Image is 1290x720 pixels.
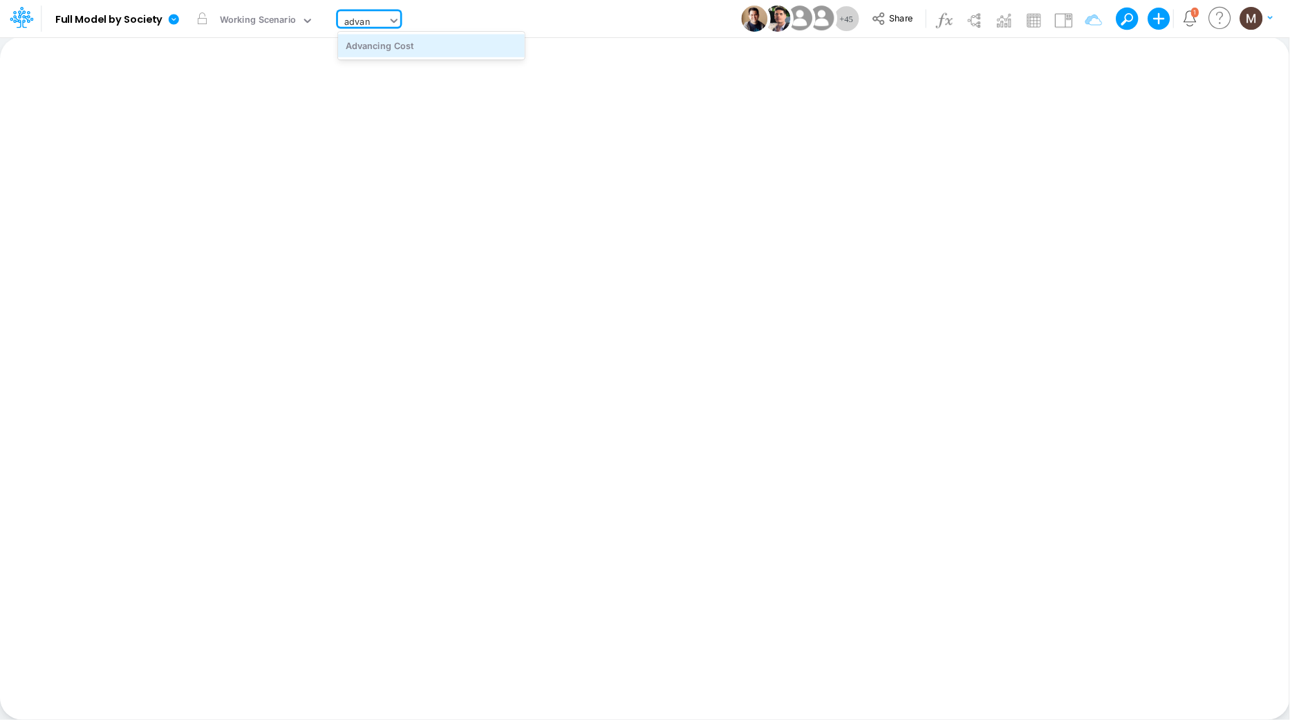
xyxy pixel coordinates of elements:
[840,15,854,23] span: + 45
[741,6,767,32] img: User Image Icon
[55,14,162,26] b: Full Model by Society
[765,6,791,32] img: User Image Icon
[890,12,913,23] span: Share
[338,34,525,57] div: Advancing Cost
[865,8,922,30] button: Share
[1194,9,1197,15] div: 1 unread items
[784,3,815,34] img: User Image Icon
[220,13,297,29] div: Working Scenario
[806,3,837,34] img: User Image Icon
[1182,10,1198,26] a: Notifications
